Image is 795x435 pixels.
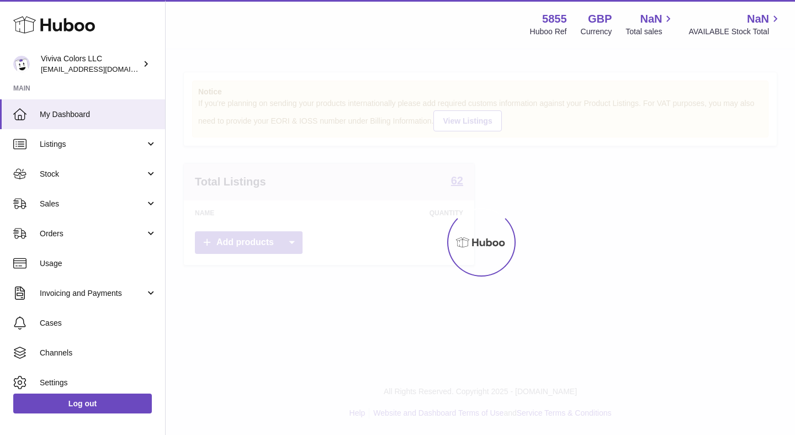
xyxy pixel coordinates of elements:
strong: 5855 [542,12,567,26]
span: Invoicing and Payments [40,288,145,299]
a: NaN Total sales [626,12,675,37]
strong: GBP [588,12,612,26]
span: Sales [40,199,145,209]
div: Huboo Ref [530,26,567,37]
span: Total sales [626,26,675,37]
span: Stock [40,169,145,179]
span: NaN [747,12,769,26]
span: My Dashboard [40,109,157,120]
span: Cases [40,318,157,328]
span: Settings [40,378,157,388]
a: Log out [13,394,152,413]
span: Orders [40,229,145,239]
img: admin@vivivacolors.com [13,56,30,72]
span: AVAILABLE Stock Total [688,26,782,37]
a: NaN AVAILABLE Stock Total [688,12,782,37]
span: Channels [40,348,157,358]
span: [EMAIL_ADDRESS][DOMAIN_NAME] [41,65,162,73]
span: NaN [640,12,662,26]
span: Usage [40,258,157,269]
div: Currency [581,26,612,37]
div: Viviva Colors LLC [41,54,140,75]
span: Listings [40,139,145,150]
